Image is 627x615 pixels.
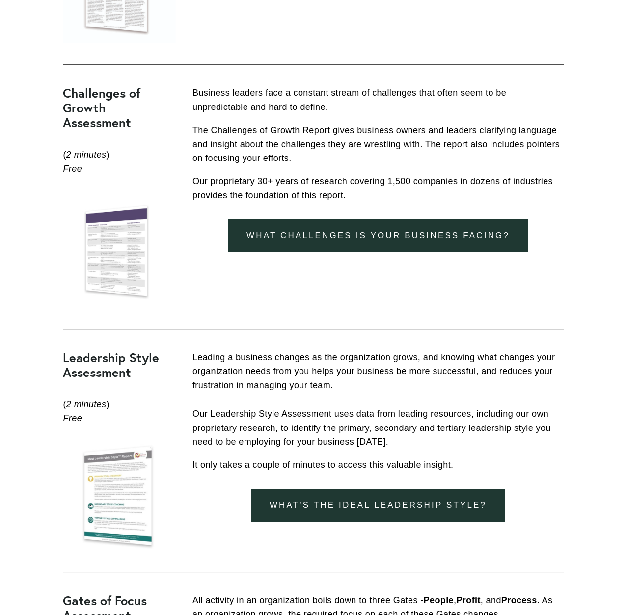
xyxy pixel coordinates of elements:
a: What Challenges is your business facing? [228,219,528,252]
strong: Leadership Style Assessment [63,349,163,380]
em: 2 minutes [66,400,107,409]
p: Business leaders face a constant stream of challenges that often seem to be unpredictable and har... [192,86,564,114]
em: 2 minutes [66,150,107,160]
p: The Challenges of Growth Report gives business owners and leaders clarifying language and insight... [192,123,564,165]
p: Leading a business changes as the organization grows, and knowing what changes your organization ... [192,350,564,450]
p: It only takes a couple of minutes to access this valuable insight. [192,458,564,472]
strong: Challenges of Growth Assessment [63,85,144,131]
strong: Profit [457,595,481,605]
em: Free [63,413,82,423]
a: What's the ideal leadership style? [251,489,505,522]
strong: Process [501,595,537,605]
p: ( ) [63,398,176,426]
strong: People [424,595,454,605]
em: Free [63,164,82,174]
p: Our proprietary 30+ years of research covering 1,500 companies in dozens of industries provides t... [192,174,564,203]
p: ( ) [63,148,176,176]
